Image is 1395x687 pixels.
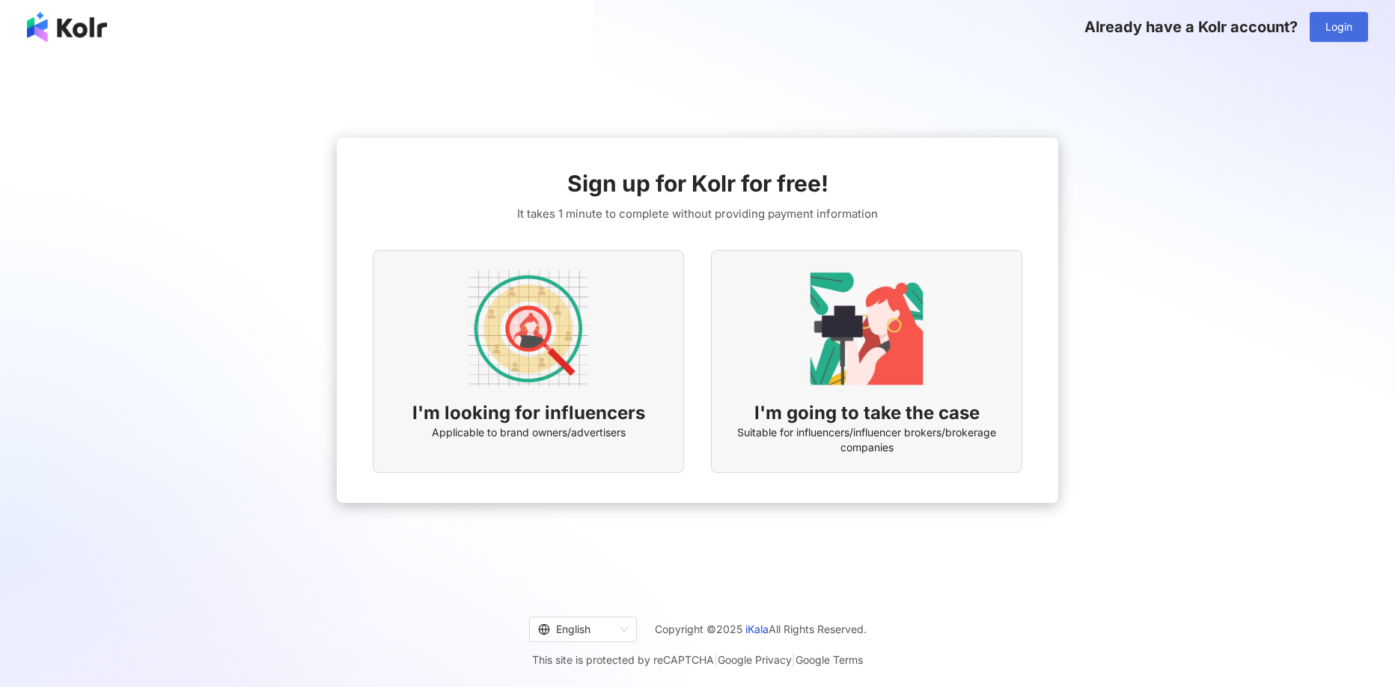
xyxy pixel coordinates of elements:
span: Already have a Kolr account? [1084,18,1298,36]
span: It takes 1 minute to complete without providing payment information [517,205,878,223]
span: Sign up for Kolr for free! [567,168,828,199]
button: Login [1310,12,1368,42]
a: Google Privacy [718,653,792,666]
a: iKala [745,623,769,635]
span: I'm going to take the case [754,400,980,426]
span: | [792,653,796,666]
img: AD identity option [468,269,588,388]
span: Applicable to brand owners/advertisers [432,425,626,440]
span: I'm looking for influencers [412,400,645,426]
span: This site is protected by reCAPTCHA [532,651,863,669]
img: KOL identity option [807,269,927,388]
span: Login [1325,21,1352,33]
a: Google Terms [796,653,863,666]
div: English [538,617,614,641]
span: | [714,653,718,666]
span: Copyright © 2025 All Rights Reserved. [655,620,867,638]
span: Suitable for influencers/influencer brokers/brokerage companies [730,425,1004,454]
img: logo [27,12,107,42]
